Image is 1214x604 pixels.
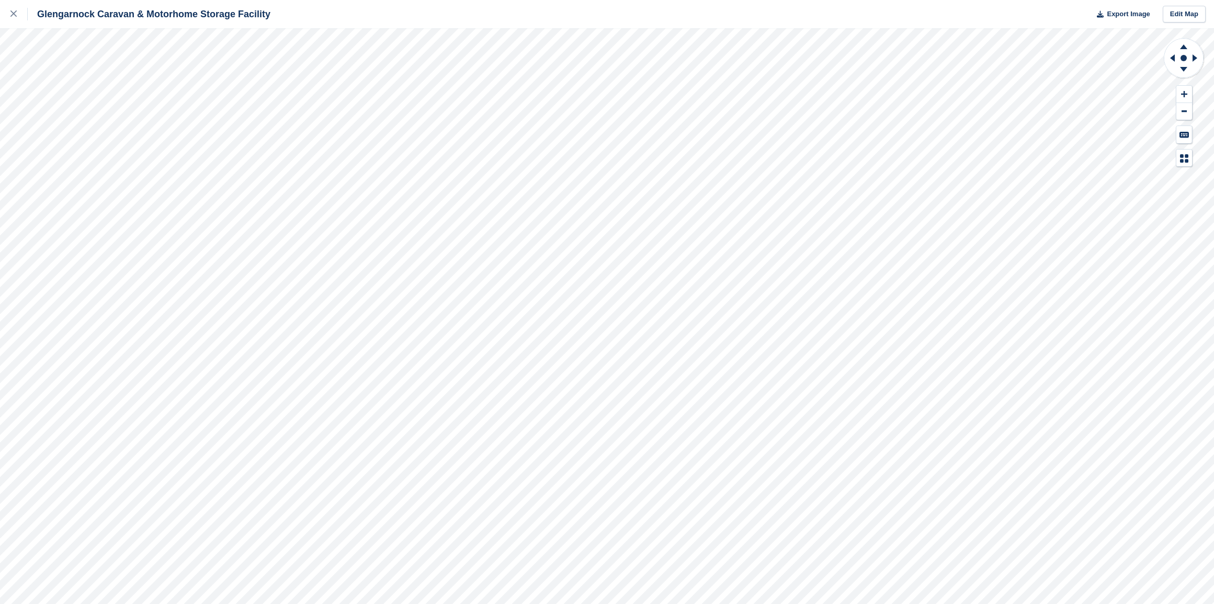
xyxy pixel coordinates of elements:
a: Edit Map [1163,6,1206,23]
button: Keyboard Shortcuts [1176,126,1192,143]
div: Glengarnock Caravan & Motorhome Storage Facility [28,8,270,20]
button: Zoom In [1176,86,1192,103]
button: Zoom Out [1176,103,1192,120]
button: Export Image [1091,6,1150,23]
button: Map Legend [1176,150,1192,167]
span: Export Image [1107,9,1150,19]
